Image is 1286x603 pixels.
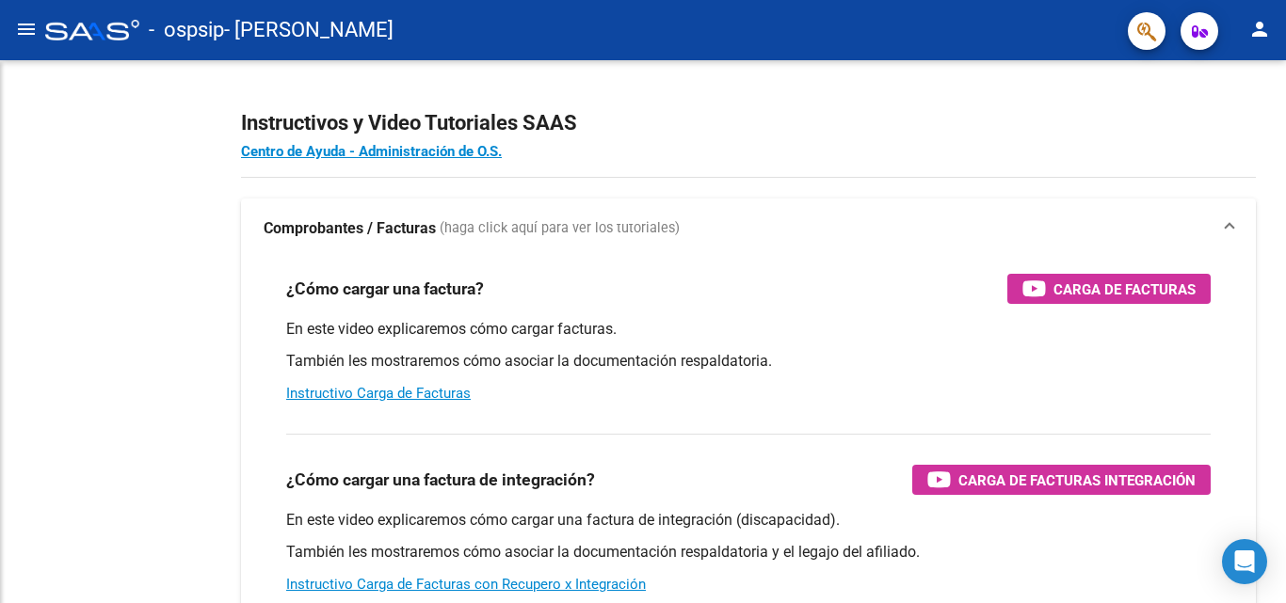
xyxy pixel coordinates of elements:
[1222,539,1267,584] div: Open Intercom Messenger
[912,465,1211,495] button: Carga de Facturas Integración
[149,9,224,51] span: - ospsip
[241,198,1256,259] mat-expansion-panel-header: Comprobantes / Facturas (haga click aquí para ver los tutoriales)
[241,105,1256,141] h2: Instructivos y Video Tutoriales SAAS
[286,276,484,302] h3: ¿Cómo cargar una factura?
[1248,18,1271,40] mat-icon: person
[286,319,1211,340] p: En este video explicaremos cómo cargar facturas.
[241,143,502,160] a: Centro de Ayuda - Administración de O.S.
[286,351,1211,372] p: También les mostraremos cómo asociar la documentación respaldatoria.
[286,467,595,493] h3: ¿Cómo cargar una factura de integración?
[224,9,394,51] span: - [PERSON_NAME]
[286,576,646,593] a: Instructivo Carga de Facturas con Recupero x Integración
[15,18,38,40] mat-icon: menu
[1007,274,1211,304] button: Carga de Facturas
[286,510,1211,531] p: En este video explicaremos cómo cargar una factura de integración (discapacidad).
[440,218,680,239] span: (haga click aquí para ver los tutoriales)
[958,468,1196,492] span: Carga de Facturas Integración
[286,385,471,402] a: Instructivo Carga de Facturas
[264,218,436,239] strong: Comprobantes / Facturas
[1053,278,1196,301] span: Carga de Facturas
[286,542,1211,563] p: También les mostraremos cómo asociar la documentación respaldatoria y el legajo del afiliado.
